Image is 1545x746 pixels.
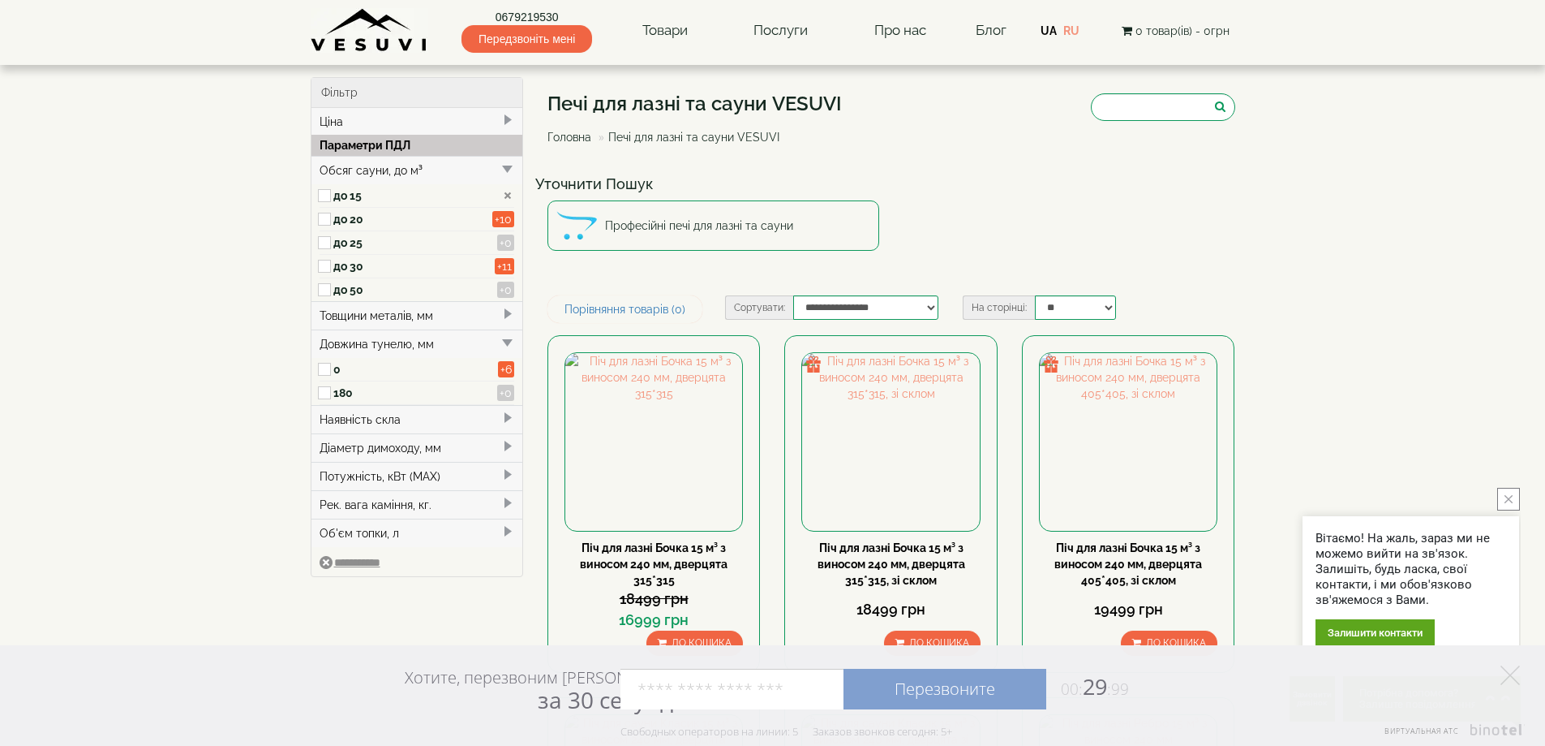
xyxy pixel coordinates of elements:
[311,433,523,462] div: Діаметр димоходу, мм
[818,541,965,587] a: Піч для лазні Бочка 15 м³ з виносом 240 мм, дверцята 315*315, зі склом
[737,12,824,50] a: Послуги
[405,667,683,713] div: Хотите, перезвоним [PERSON_NAME]
[564,589,743,610] div: 18499 грн
[1146,637,1206,649] span: До кошика
[1039,599,1217,620] div: 19499 грн
[492,211,514,227] span: +10
[1041,24,1057,37] a: UA
[311,405,523,433] div: Наявність скла
[333,235,493,251] label: до 25
[311,156,523,184] div: Обсяг сауни, до м³
[1497,488,1520,511] button: close button
[495,258,514,274] span: +11
[858,12,942,50] a: Про нас
[535,176,1247,192] h4: Уточнити Пошук
[1135,24,1230,37] span: 0 товар(ів) - 0грн
[311,330,523,358] div: Довжина тунелю, мм
[580,541,727,587] a: Піч для лазні Бочка 15 м³ з виносом 240 мм, дверцята 315*315
[333,385,498,401] label: 180
[311,301,523,330] div: Товщини металів, мм
[884,631,981,656] button: До кошика
[1061,679,1083,700] span: 00:
[1063,24,1079,37] a: RU
[1384,726,1459,736] span: Виртуальная АТС
[333,361,498,377] label: 0
[311,108,523,136] div: Ціна
[311,519,523,547] div: Об'єм топки, л
[461,25,592,53] span: Передзвоніть мені
[547,131,591,144] a: Головна
[805,356,822,373] img: gift
[311,78,523,108] div: Фільтр
[311,462,523,490] div: Потужність, кВт (MAX)
[311,135,523,156] div: Параметри ПДЛ
[594,129,779,145] li: Печі для лазні та сауни VESUVI
[547,295,702,323] a: Порівняння товарів (0)
[497,235,514,251] span: +0
[1046,671,1129,701] span: 29
[564,610,743,631] div: 16999 грн
[843,669,1046,709] a: Перезвоните
[802,353,979,530] img: Піч для лазні Бочка 15 м³ з виносом 240 мм, дверцята 315*315, зі склом
[801,599,980,620] div: 18499 грн
[1375,724,1525,746] a: Виртуальная АТС
[1121,631,1217,656] button: До кошика
[963,295,1035,320] label: На сторінці:
[620,725,952,738] div: Свободных операторов на линии: 5 Заказов звонков сегодня: 5+
[547,93,842,114] h1: Печі для лазні та сауни VESUVI
[626,12,704,50] a: Товари
[725,295,793,320] label: Сортувати:
[547,201,879,251] a: Професійні печі для лазні та сауни Професійні печі для лазні та сауни
[538,684,683,715] span: за 30 секунд?
[497,385,514,401] span: +0
[461,9,592,25] a: 0679219530
[1117,22,1234,40] button: 0 товар(ів) - 0грн
[672,637,732,649] span: До кошика
[497,282,514,298] span: +0
[333,282,493,298] label: до 50
[311,490,523,519] div: Рек. вага каміння, кг.
[565,353,742,530] img: Піч для лазні Бочка 15 м³ з виносом 240 мм, дверцята 315*315
[1040,353,1217,530] img: Піч для лазні Бочка 15 м³ з виносом 240 мм, дверцята 405*405, зі склом
[556,205,597,246] img: Професійні печі для лазні та сауни
[333,211,493,227] label: до 20
[333,258,493,274] label: до 30
[1043,356,1059,373] img: gift
[1054,541,1202,587] a: Піч для лазні Бочка 15 м³ з виносом 240 мм, дверцята 405*405, зі склом
[976,22,1006,38] a: Блог
[498,361,514,377] span: +6
[1107,679,1129,700] span: :99
[1315,619,1435,646] div: Залишити контакти
[311,8,428,53] img: Завод VESUVI
[646,631,743,656] button: До кошика
[333,188,493,204] label: до 15
[1315,531,1506,608] div: Вітаємо! На жаль, зараз ми не можемо вийти на зв'язок. Залишіть, будь ласка, свої контакти, і ми ...
[909,637,969,649] span: До кошика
